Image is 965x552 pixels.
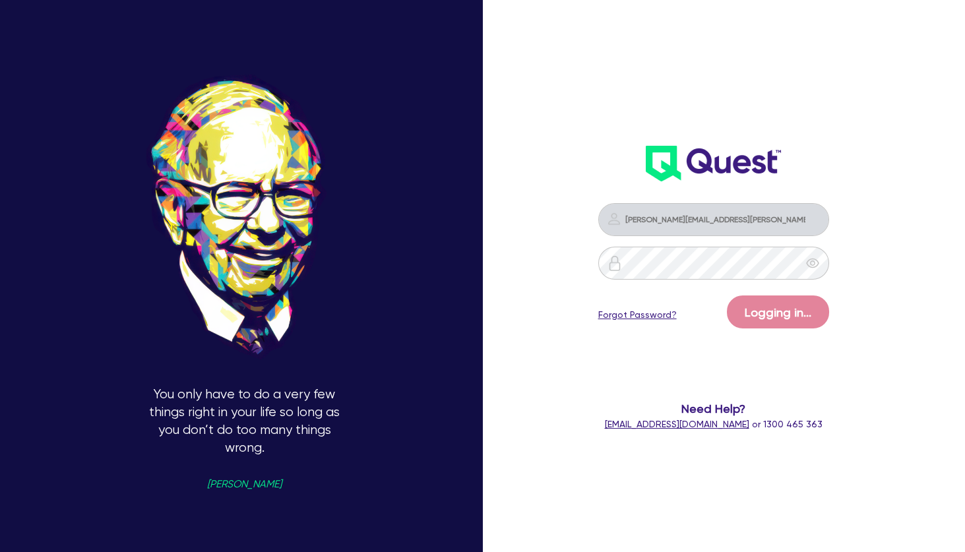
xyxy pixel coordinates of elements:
[606,211,622,227] img: icon-password
[605,419,749,429] a: [EMAIL_ADDRESS][DOMAIN_NAME]
[646,146,781,181] img: wH2k97JdezQIQAAAABJRU5ErkJggg==
[806,257,819,270] span: eye
[598,203,829,236] input: Email address
[607,255,623,271] img: icon-password
[207,479,282,489] span: [PERSON_NAME]
[605,419,823,429] span: or 1300 465 363
[598,308,677,322] a: Forgot Password?
[589,400,837,417] span: Need Help?
[727,295,829,328] button: Logging in...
